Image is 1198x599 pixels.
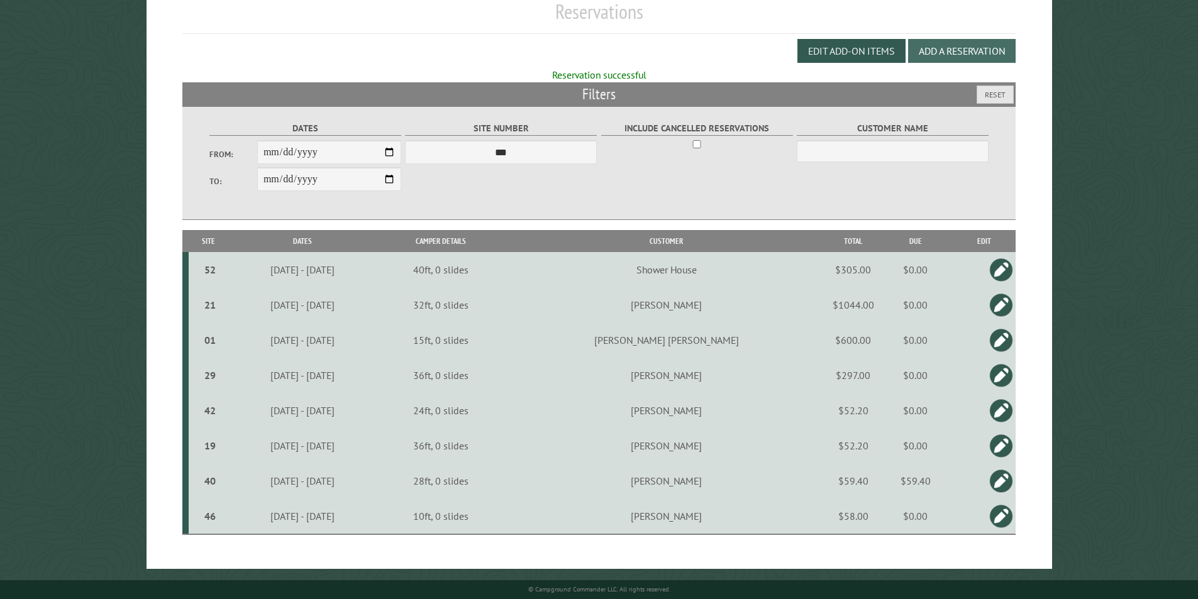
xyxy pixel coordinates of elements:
button: Add a Reservation [908,39,1016,63]
div: 52 [194,263,226,276]
label: To: [209,175,257,187]
th: Total [828,230,879,252]
td: $58.00 [828,498,879,534]
div: 29 [194,369,226,382]
td: 32ft, 0 slides [376,287,505,322]
td: 24ft, 0 slides [376,393,505,428]
td: Shower House [505,252,828,287]
td: $0.00 [879,428,953,463]
label: Site Number [405,121,597,136]
div: [DATE] - [DATE] [230,369,374,382]
td: [PERSON_NAME] [505,393,828,428]
div: [DATE] - [DATE] [230,263,374,276]
button: Edit Add-on Items [797,39,906,63]
td: [PERSON_NAME] [505,498,828,534]
td: $0.00 [879,393,953,428]
div: 21 [194,299,226,311]
td: [PERSON_NAME] [PERSON_NAME] [505,322,828,358]
label: Include Cancelled Reservations [601,121,793,136]
label: From: [209,148,257,160]
td: 10ft, 0 slides [376,498,505,534]
td: $59.40 [879,463,953,498]
td: [PERSON_NAME] [505,358,828,393]
div: [DATE] - [DATE] [230,510,374,522]
th: Due [879,230,953,252]
td: $1044.00 [828,287,879,322]
td: $0.00 [879,498,953,534]
td: $59.40 [828,463,879,498]
div: Reservation successful [182,68,1016,82]
td: 40ft, 0 slides [376,252,505,287]
th: Site [189,230,228,252]
td: 28ft, 0 slides [376,463,505,498]
label: Customer Name [797,121,989,136]
div: 01 [194,334,226,346]
small: © Campground Commander LLC. All rights reserved. [528,585,670,593]
th: Dates [228,230,376,252]
td: $600.00 [828,322,879,358]
div: 42 [194,404,226,417]
td: 15ft, 0 slides [376,322,505,358]
td: 36ft, 0 slides [376,358,505,393]
td: $52.20 [828,393,879,428]
div: [DATE] - [DATE] [230,475,374,487]
button: Reset [977,85,1014,104]
td: $0.00 [879,322,953,358]
td: $305.00 [828,252,879,287]
div: [DATE] - [DATE] [230,439,374,452]
h2: Filters [182,82,1016,106]
label: Dates [209,121,401,136]
th: Camper Details [376,230,505,252]
td: $0.00 [879,252,953,287]
td: $0.00 [879,358,953,393]
td: [PERSON_NAME] [505,287,828,322]
th: Edit [953,230,1016,252]
div: 19 [194,439,226,452]
td: $52.20 [828,428,879,463]
div: 46 [194,510,226,522]
div: [DATE] - [DATE] [230,334,374,346]
th: Customer [505,230,828,252]
td: 36ft, 0 slides [376,428,505,463]
td: $0.00 [879,287,953,322]
div: 40 [194,475,226,487]
td: [PERSON_NAME] [505,463,828,498]
div: [DATE] - [DATE] [230,299,374,311]
div: [DATE] - [DATE] [230,404,374,417]
td: $297.00 [828,358,879,393]
td: [PERSON_NAME] [505,428,828,463]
